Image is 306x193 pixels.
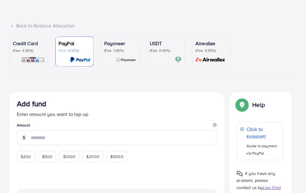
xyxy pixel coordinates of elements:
p: Help [252,101,265,108]
span: Live Chat [263,185,280,191]
img: Popup guide [237,99,247,110]
p: Payoneer [104,40,136,47]
h3: Add fund [17,99,46,108]
span: $5000 [110,154,123,160]
p: (Fee: 0.00%) [150,48,182,53]
img: card [21,56,45,63]
p: USDT [150,40,182,47]
p: Enter amount you want to top-up [17,111,217,118]
span: $2000 [86,154,99,160]
p: Airwallex [195,40,227,47]
span: $1000 [63,154,75,160]
img: card [194,56,227,63]
p: Guide to payment via PayPal [247,142,280,157]
img: card [175,56,182,63]
span: If you have any problem, please contact us by [237,170,275,190]
p: (Fee: 4.00%) [13,48,45,53]
div: Back to Balance Allocation [10,22,296,29]
span: $500 [42,154,53,160]
p: Click to kickstart! [247,126,280,140]
img: Popup guide [237,171,243,177]
img: card [116,56,136,63]
p: Credit Card [13,40,45,47]
img: card [70,56,90,63]
p: (Fee: 1.00%) [104,48,136,53]
span: $200 [21,154,31,160]
p: PayPal [59,40,90,47]
iframe: Chat [280,166,301,188]
legend: Amount [17,123,217,130]
p: (Fee: 0.00%) [195,48,227,53]
p: (Fee: 4.50%) [59,48,90,53]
